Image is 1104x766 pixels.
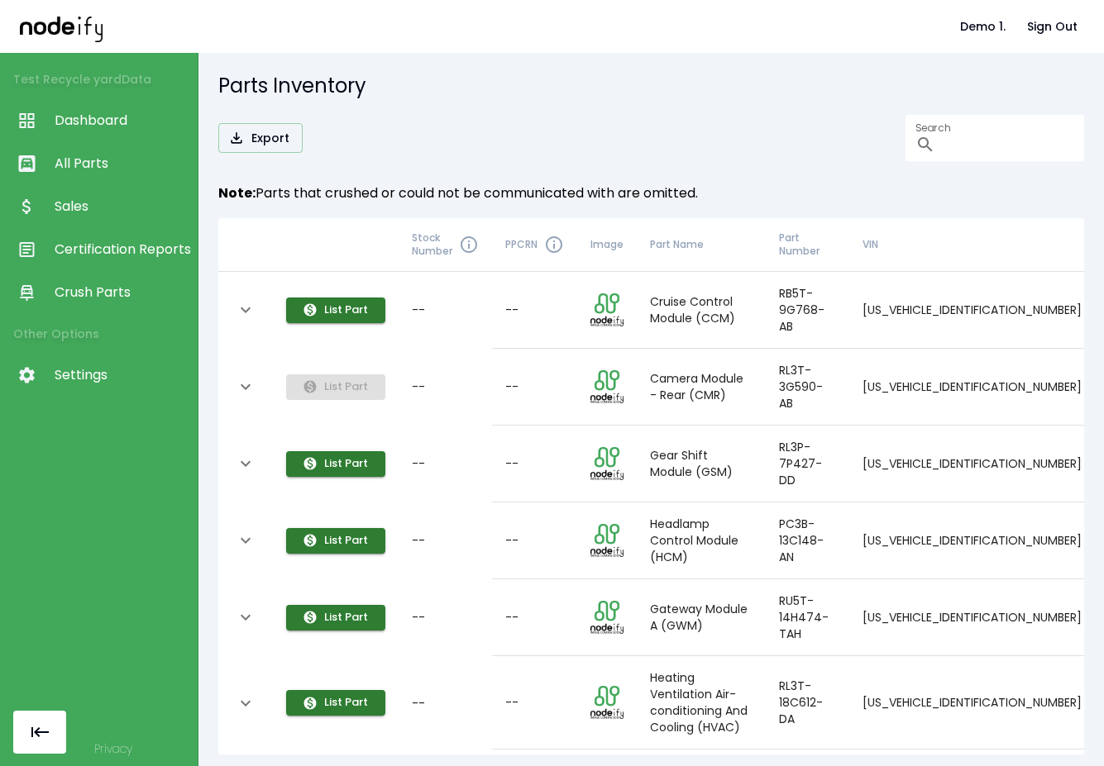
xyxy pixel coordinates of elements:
[286,528,385,554] button: List Part
[953,12,1012,42] button: Demo 1.
[286,301,385,317] span: List this part for sale
[94,740,132,757] a: Privacy
[286,297,385,323] button: List Part
[55,365,189,385] span: Settings
[590,293,624,326] img: part image
[218,182,1084,205] h6: Parts that crushed or could not be communicated with are omitted.
[286,690,385,716] button: List Part
[849,579,1095,656] td: [US_VEHICLE_IDENTIFICATION_NUMBER]
[286,608,385,625] span: List this part for sale
[766,426,849,502] td: RL3P-7P427-DD
[55,154,189,174] span: All Parts
[286,378,385,394] span: Parts are not listable with active DTCs
[55,240,189,259] span: Certification Reports
[55,197,189,216] span: Sales
[412,231,479,258] div: Stock Number
[766,272,849,349] td: RB5T-9G768-AB
[286,531,385,548] span: List this part for sale
[637,502,766,579] td: Headlamp Control Module (HCM)
[232,373,260,401] button: expand row
[218,183,256,202] strong: Note:
[590,447,624,480] img: part image
[412,378,479,395] div: --
[577,218,637,272] th: Image
[232,526,260,554] button: expand row
[915,121,950,135] label: Search
[849,349,1095,426] td: [US_VEHICLE_IDENTIFICATION_NUMBER]
[637,656,766,749] td: Heating Ventilation Air-conditioning And Cooling (HVAC)
[505,235,564,255] div: PPCRN
[637,579,766,656] td: Gateway Module A (GWM)
[232,603,260,631] button: expand row
[590,370,624,403] img: part image
[637,349,766,426] td: Camera Module - Rear (CMR)
[412,609,479,626] div: --
[412,455,479,472] div: --
[55,283,189,302] span: Crush Parts
[492,502,577,579] td: --
[590,601,624,634] img: part image
[849,272,1095,349] td: [US_VEHICLE_IDENTIFICATION_NUMBER]
[766,349,849,426] td: RL3T-3G590-AB
[218,73,1084,99] h5: Parts Inventory
[286,454,385,471] span: List this part for sale
[286,451,385,477] button: List Part
[232,296,260,324] button: expand row
[849,656,1095,749] td: [US_VEHICLE_IDENTIFICATION_NUMBER]
[412,532,479,549] div: --
[766,579,849,656] td: RU5T-14H474-TAH
[286,605,385,630] button: List Part
[766,218,849,272] th: Part Number
[55,111,189,131] span: Dashboard
[1020,12,1084,42] button: Sign Out
[590,524,624,557] img: part image
[766,656,849,749] td: RL3T-18C612-DA
[492,349,577,426] td: --
[232,689,260,717] button: expand row
[492,426,577,502] td: --
[492,656,577,749] td: --
[286,693,385,710] span: List this part for sale
[637,426,766,502] td: Gear Shift Module (GSM)
[218,123,303,154] button: Export
[637,272,766,349] td: Cruise Control Module (CCM)
[849,502,1095,579] td: [US_VEHICLE_IDENTIFICATION_NUMBER]
[232,450,260,478] button: expand row
[849,218,1095,272] th: VIN
[412,695,479,711] div: --
[492,579,577,656] td: --
[637,218,766,272] th: Part Name
[20,11,103,41] img: nodeify
[849,426,1095,502] td: [US_VEHICLE_IDENTIFICATION_NUMBER]
[412,302,479,318] div: --
[590,686,624,719] img: part image
[766,502,849,579] td: PC3B-13C148-AN
[492,272,577,349] td: --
